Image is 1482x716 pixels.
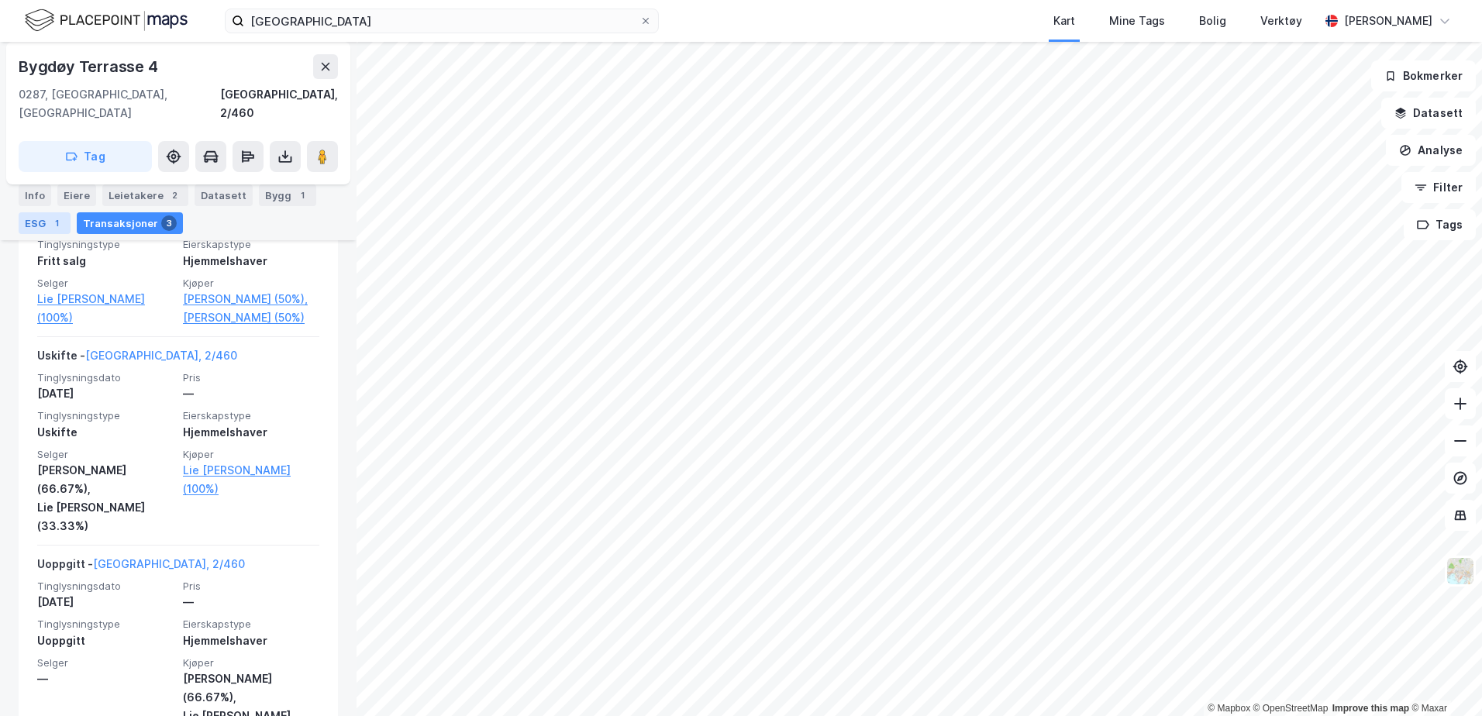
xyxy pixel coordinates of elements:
div: Hjemmelshaver [183,423,319,442]
div: Bygg [259,184,316,206]
span: Tinglysningsdato [37,580,174,593]
span: Tinglysningsdato [37,371,174,384]
div: Info [19,184,51,206]
div: Datasett [195,184,253,206]
div: 0287, [GEOGRAPHIC_DATA], [GEOGRAPHIC_DATA] [19,85,220,122]
span: Eierskapstype [183,238,319,251]
span: Eierskapstype [183,618,319,631]
a: [GEOGRAPHIC_DATA], 2/460 [85,349,237,362]
div: Bolig [1199,12,1226,30]
a: [PERSON_NAME] (50%), [183,290,319,308]
div: Verktøy [1260,12,1302,30]
button: Tag [19,141,152,172]
span: Pris [183,580,319,593]
div: Eiere [57,184,96,206]
div: Uskifte - [37,346,237,371]
span: Kjøper [183,277,319,290]
button: Tags [1404,209,1476,240]
a: [GEOGRAPHIC_DATA], 2/460 [93,557,245,570]
div: Transaksjoner [77,212,183,234]
a: OpenStreetMap [1253,703,1329,714]
span: Tinglysningstype [37,238,174,251]
input: Søk på adresse, matrikkel, gårdeiere, leietakere eller personer [244,9,639,33]
div: [PERSON_NAME] (66.67%), [37,461,174,498]
span: Eierskapstype [183,409,319,422]
a: Improve this map [1332,703,1409,714]
span: Selger [37,277,174,290]
div: — [37,670,174,688]
a: [PERSON_NAME] (50%) [183,308,319,327]
span: Selger [37,656,174,670]
div: Kart [1053,12,1075,30]
div: [PERSON_NAME] [1344,12,1432,30]
div: Lie [PERSON_NAME] (33.33%) [37,498,174,535]
span: Pris [183,371,319,384]
button: Filter [1401,172,1476,203]
div: [DATE] [37,593,174,611]
button: Bokmerker [1371,60,1476,91]
div: Uskifte [37,423,174,442]
a: Mapbox [1208,703,1250,714]
iframe: Chat Widget [1404,642,1482,716]
div: ESG [19,212,71,234]
div: — [183,384,319,403]
div: Kontrollprogram for chat [1404,642,1482,716]
button: Analyse [1386,135,1476,166]
span: Selger [37,448,174,461]
a: Lie [PERSON_NAME] (100%) [37,290,174,327]
div: [PERSON_NAME] (66.67%), [183,670,319,707]
div: Uoppgitt [37,632,174,650]
div: [GEOGRAPHIC_DATA], 2/460 [220,85,338,122]
div: Leietakere [102,184,188,206]
div: [DATE] [37,384,174,403]
div: Uoppgitt - [37,555,245,580]
div: — [183,593,319,611]
img: logo.f888ab2527a4732fd821a326f86c7f29.svg [25,7,188,34]
div: 1 [49,215,64,231]
span: Tinglysningstype [37,409,174,422]
span: Kjøper [183,656,319,670]
div: 2 [167,188,182,203]
div: Fritt salg [37,252,174,270]
span: Kjøper [183,448,319,461]
a: Lie [PERSON_NAME] (100%) [183,461,319,498]
div: 1 [295,188,310,203]
button: Datasett [1381,98,1476,129]
div: 3 [161,215,177,231]
div: Hjemmelshaver [183,252,319,270]
span: Tinglysningstype [37,618,174,631]
img: Z [1446,556,1475,586]
div: Bygdøy Terrasse 4 [19,54,161,79]
div: Mine Tags [1109,12,1165,30]
div: Hjemmelshaver [183,632,319,650]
